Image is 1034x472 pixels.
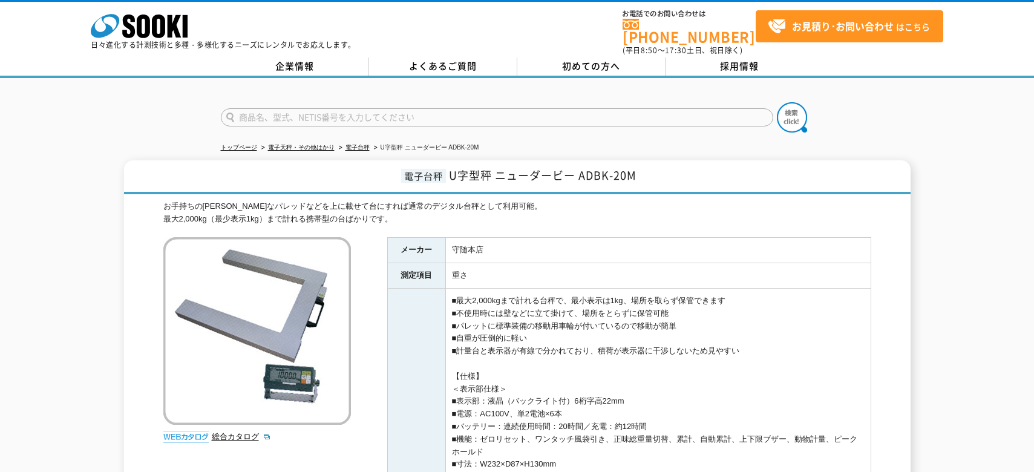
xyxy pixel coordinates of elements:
[91,41,356,48] p: 日々進化する計測技術と多種・多様化するニーズにレンタルでお応えします。
[665,45,687,56] span: 17:30
[221,144,257,151] a: トップページ
[163,200,871,226] div: お手持ちの[PERSON_NAME]なパレッドなどを上に載せて台にすれば通常のデジタル台秤として利用可能。 最大2,000kg（最少表示1kg）まで計れる携帯型の台ばかりです。
[623,10,756,18] span: お電話でのお問い合わせは
[163,431,209,443] img: webカタログ
[401,169,446,183] span: 電子台秤
[777,102,807,133] img: btn_search.png
[756,10,943,42] a: お見積り･お問い合わせはこちら
[371,142,479,154] li: U字型秤 ニューダービー ADBK-20M
[768,18,930,36] span: はこちら
[369,57,517,76] a: よくあるご質問
[666,57,814,76] a: 採用情報
[163,237,351,425] img: U字型秤 ニューダービー ADBK-20M
[792,19,894,33] strong: お見積り･お問い合わせ
[562,59,620,73] span: 初めての方へ
[641,45,658,56] span: 8:50
[212,432,271,441] a: 総合カタログ
[221,108,773,126] input: 商品名、型式、NETIS番号を入力してください
[445,263,871,289] td: 重さ
[449,167,636,183] span: U字型秤 ニューダービー ADBK-20M
[268,144,335,151] a: 電子天秤・その他はかり
[345,144,370,151] a: 電子台秤
[387,263,445,289] th: 測定項目
[623,19,756,44] a: [PHONE_NUMBER]
[221,57,369,76] a: 企業情報
[517,57,666,76] a: 初めての方へ
[623,45,742,56] span: (平日 ～ 土日、祝日除く)
[445,238,871,263] td: 守随本店
[387,238,445,263] th: メーカー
